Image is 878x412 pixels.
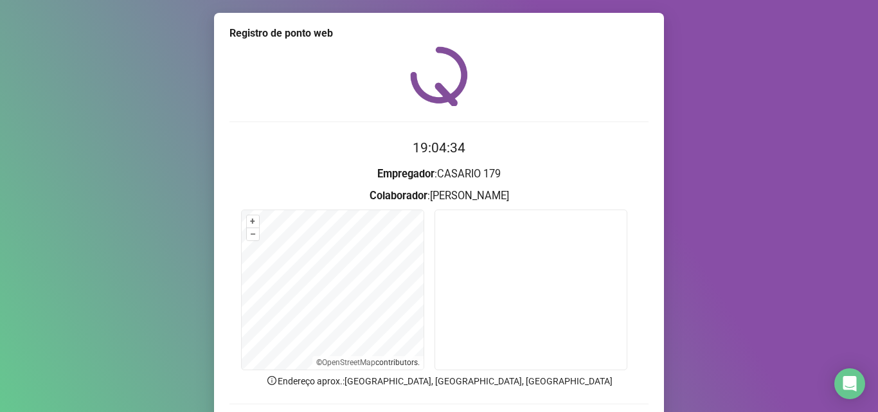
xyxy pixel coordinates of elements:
h3: : CASARIO 179 [229,166,649,183]
strong: Colaborador [370,190,427,202]
p: Endereço aprox. : [GEOGRAPHIC_DATA], [GEOGRAPHIC_DATA], [GEOGRAPHIC_DATA] [229,374,649,388]
time: 19:04:34 [413,140,465,156]
div: Registro de ponto web [229,26,649,41]
li: © contributors. [316,358,420,367]
button: – [247,228,259,240]
h3: : [PERSON_NAME] [229,188,649,204]
a: OpenStreetMap [322,358,375,367]
img: QRPoint [410,46,468,106]
button: + [247,215,259,228]
span: info-circle [266,375,278,386]
div: Open Intercom Messenger [834,368,865,399]
strong: Empregador [377,168,435,180]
